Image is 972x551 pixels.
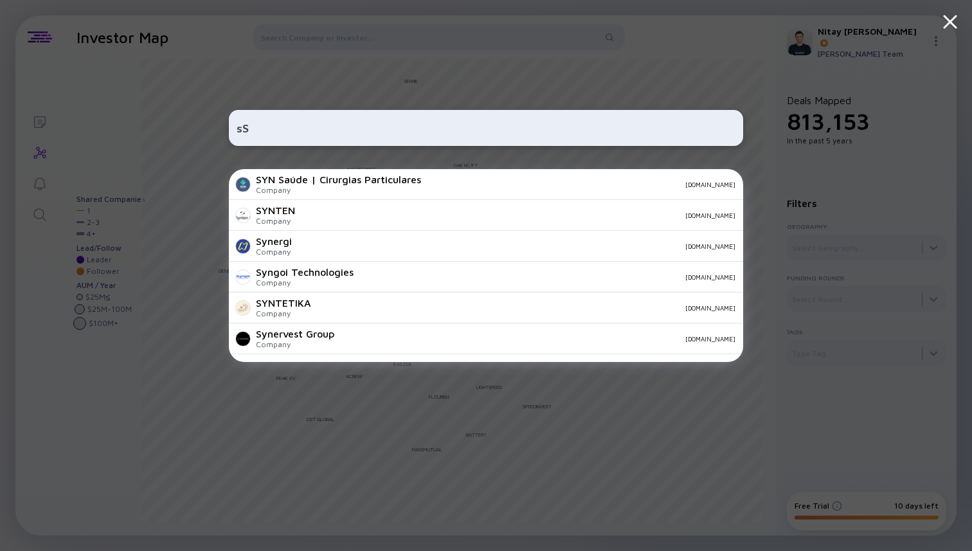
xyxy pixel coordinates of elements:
div: Synervest Group [256,328,334,339]
div: [DOMAIN_NAME] [431,181,735,188]
div: [DOMAIN_NAME] [321,304,735,312]
div: Company [256,185,421,195]
div: Company [256,339,334,349]
div: Company [256,309,311,318]
input: Search Company or Investor... [237,116,735,140]
div: Syngoi Technologies [256,266,354,278]
div: [DOMAIN_NAME] [345,335,735,343]
div: SYNTETIKA [256,297,311,309]
div: SYNTEN [256,204,295,216]
div: [DOMAIN_NAME] [364,273,735,281]
div: [DOMAIN_NAME] [305,212,735,219]
div: [DOMAIN_NAME] [302,242,735,250]
div: Company [256,216,295,226]
div: Synergi [256,235,292,247]
div: SYNSIGHT [256,359,305,370]
div: Company [256,247,292,257]
div: Company [256,278,354,287]
div: SYN Saúde | Cirurgias Particulares [256,174,421,185]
